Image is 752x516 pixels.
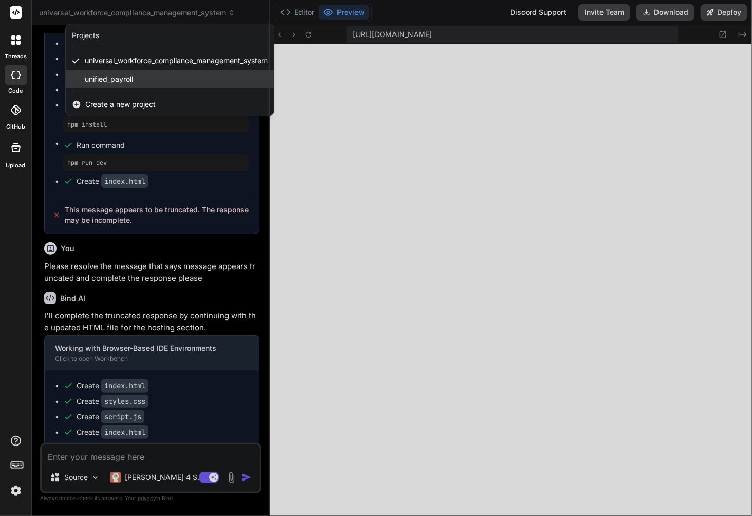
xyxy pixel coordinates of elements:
img: settings [7,482,25,500]
label: code [9,86,23,95]
label: threads [5,52,27,61]
label: GitHub [6,122,25,131]
span: universal_workforce_compliance_management_system [85,56,268,66]
div: Projects [72,30,99,41]
label: Upload [6,161,26,170]
span: unified_payroll [85,74,133,84]
span: Create a new project [85,99,156,110]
